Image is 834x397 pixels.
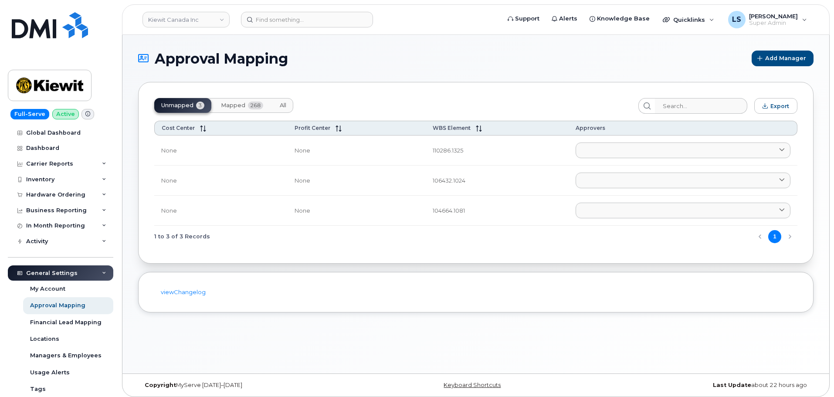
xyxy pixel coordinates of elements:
span: 268 [248,102,263,109]
button: Page 1 [768,230,781,243]
td: None [288,196,426,226]
span: All [280,102,286,109]
td: 110286.1325 [426,136,569,166]
span: Approvers [576,125,605,131]
div: MyServe [DATE]–[DATE] [138,382,363,389]
input: Search... [655,98,747,114]
span: Add Manager [765,54,806,62]
div: about 22 hours ago [588,382,814,389]
iframe: Messenger Launcher [796,359,827,390]
span: Cost Center [162,125,195,131]
span: Export [770,103,789,109]
td: None [154,196,288,226]
strong: Last Update [713,382,751,388]
button: Add Manager [752,51,814,66]
td: None [288,166,426,196]
span: Mapped [221,102,245,109]
span: Profit Center [295,125,330,131]
td: 104664.1081 [426,196,569,226]
td: None [154,136,288,166]
td: None [154,166,288,196]
a: viewChangelog [161,288,206,295]
span: 1 to 3 of 3 Records [154,230,210,243]
span: Approval Mapping [155,51,288,66]
td: None [288,136,426,166]
strong: Copyright [145,382,176,388]
td: 106432.1024 [426,166,569,196]
a: Keyboard Shortcuts [444,382,501,388]
button: Export [754,98,797,114]
span: WBS Element [433,125,471,131]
